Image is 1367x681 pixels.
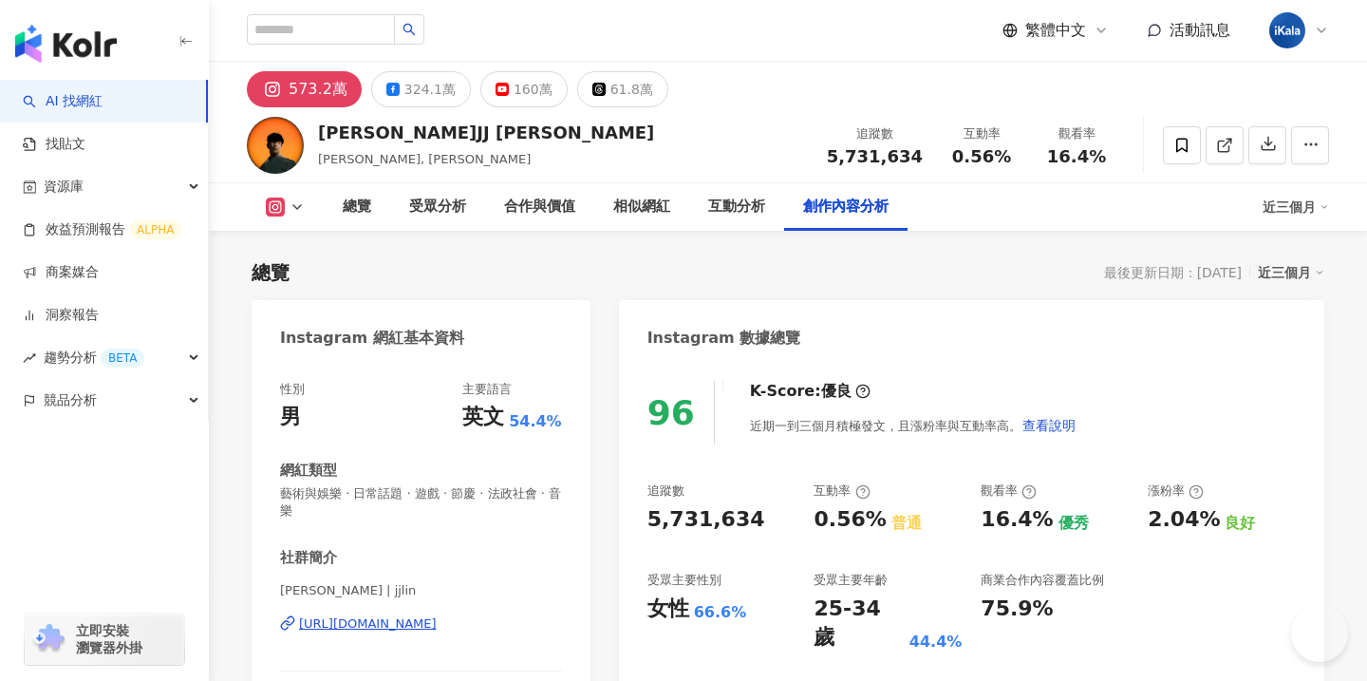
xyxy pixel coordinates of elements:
[981,595,1053,624] div: 75.9%
[23,306,99,325] a: 洞察報告
[480,71,568,107] button: 160萬
[76,622,142,656] span: 立即安裝 瀏覽器外掛
[750,407,1077,445] div: 近期一到三個月積極發文，且漲粉率與互動率高。
[647,595,689,624] div: 女性
[252,259,290,286] div: 總覽
[247,71,362,107] button: 573.2萬
[1263,192,1329,222] div: 近三個月
[814,572,888,589] div: 受眾主要年齡
[1025,20,1086,41] span: 繁體中文
[610,76,653,103] div: 61.8萬
[708,196,765,218] div: 互動分析
[1104,265,1242,280] div: 最後更新日期：[DATE]
[814,505,886,535] div: 0.56%
[299,615,437,633] div: [URL][DOMAIN_NAME]
[101,349,144,368] div: BETA
[827,124,923,143] div: 追蹤數
[1022,418,1076,433] span: 查看說明
[23,92,103,111] a: searchAI 找網紅
[1258,260,1324,285] div: 近三個月
[647,328,801,349] div: Instagram 數據總覽
[280,381,305,398] div: 性別
[1047,147,1106,166] span: 16.4%
[1040,124,1113,143] div: 觀看率
[946,124,1018,143] div: 互動率
[409,196,466,218] div: 受眾分析
[504,196,575,218] div: 合作與價值
[1148,505,1220,535] div: 2.04%
[647,393,695,432] div: 96
[1225,513,1255,534] div: 良好
[1170,21,1230,39] span: 活動訊息
[247,117,304,174] img: KOL Avatar
[647,572,721,589] div: 受眾主要性別
[280,328,464,349] div: Instagram 網紅基本資料
[280,548,337,568] div: 社群簡介
[404,76,456,103] div: 324.1萬
[318,121,654,144] div: [PERSON_NAME]JJ [PERSON_NAME]
[44,379,97,422] span: 競品分析
[1291,605,1348,662] iframe: Help Scout Beacon - Open
[44,165,84,208] span: 資源庫
[509,411,562,432] span: 54.4%
[514,76,552,103] div: 160萬
[289,76,347,103] div: 573.2萬
[814,482,870,500] div: 互動率
[981,482,1037,500] div: 觀看率
[280,485,562,520] span: 藝術與娛樂 · 日常話題 · 遊戲 · 節慶 · 法政社會 · 音樂
[23,135,85,154] a: 找貼文
[15,25,117,63] img: logo
[280,615,562,633] a: [URL][DOMAIN_NAME]
[981,505,1053,535] div: 16.4%
[371,71,471,107] button: 324.1萬
[23,351,36,365] span: rise
[827,146,923,166] span: 5,731,634
[647,505,765,535] div: 5,731,634
[1269,12,1305,48] img: cropped-ikala-app-icon-2.png
[803,196,889,218] div: 創作內容分析
[30,624,67,654] img: chrome extension
[1058,513,1089,534] div: 優秀
[577,71,668,107] button: 61.8萬
[44,336,144,379] span: 趨勢分析
[280,461,337,481] div: 網紅類型
[462,403,504,432] div: 英文
[23,220,181,239] a: 效益預測報告ALPHA
[981,572,1104,589] div: 商業合作內容覆蓋比例
[694,602,747,623] div: 66.6%
[891,513,922,534] div: 普通
[750,381,871,402] div: K-Score :
[613,196,670,218] div: 相似網紅
[25,614,184,665] a: chrome extension立即安裝 瀏覽器外掛
[318,152,531,166] span: [PERSON_NAME], [PERSON_NAME]
[1148,482,1204,500] div: 漲粉率
[1021,407,1077,445] button: 查看說明
[343,196,371,218] div: 總覽
[403,23,416,36] span: search
[647,482,684,500] div: 追蹤數
[280,403,301,432] div: 男
[821,381,852,402] div: 優良
[814,595,904,653] div: 25-34 歲
[462,381,512,398] div: 主要語言
[23,263,99,282] a: 商案媒合
[952,147,1011,166] span: 0.56%
[280,582,562,599] span: [PERSON_NAME] | jjlin
[909,632,963,653] div: 44.4%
